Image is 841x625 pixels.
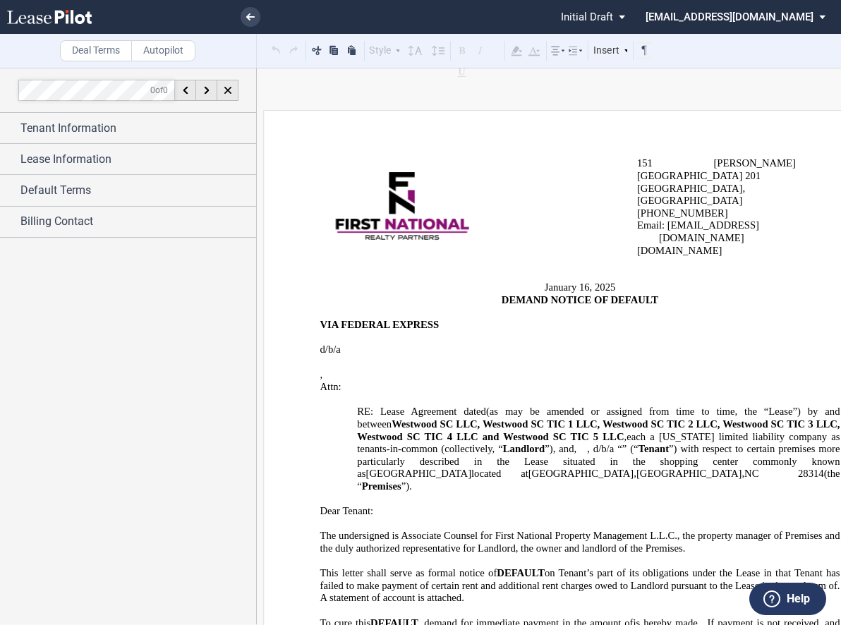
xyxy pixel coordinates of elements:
[634,468,636,480] span: ,
[441,443,502,455] span: (collectively, “
[745,170,761,182] span: 201
[60,40,132,61] label: Deal Terms
[637,219,759,243] span: Email: [EMAIL_ADDRESS][DOMAIN_NAME]
[595,281,615,293] span: 2025
[749,583,826,615] button: Help
[591,42,632,60] div: Insert
[309,42,325,59] button: Cut
[320,505,374,517] span: Dear Tenant:
[320,319,440,331] span: VIA FEDERAL EXPRESS
[20,213,93,230] span: Billing Contact
[624,430,627,442] span: ,
[503,443,545,455] span: Landlord
[344,42,360,59] button: Paste
[401,480,412,492] span: ”).
[545,281,593,293] span: Ja﻿nuary 16,
[20,120,116,137] span: Tenant Information
[335,172,469,242] img: 47197919_622135834868543_7426940384061685760_n.png
[320,368,323,380] span: ,
[366,468,472,480] span: [GEOGRAPHIC_DATA]
[150,85,155,95] span: 0
[574,443,577,455] span: ,
[798,468,824,480] span: 28314
[131,40,195,61] label: Autopilot
[636,42,653,59] button: Toggle Control Characters
[326,42,342,59] button: Copy
[744,468,758,480] span: NC
[357,406,486,418] span: RE: Lease Agreement dated
[622,443,639,455] span: ” (“
[502,294,658,306] span: DEMAND NOTICE OF DEFAULT
[787,590,810,608] label: Help
[637,157,653,169] span: 151
[471,468,528,480] span: located at
[528,468,634,480] span: [GEOGRAPHIC_DATA]
[497,567,545,579] span: DEFAULT
[150,85,168,95] span: of
[20,151,111,168] span: Lease Information
[320,381,341,393] span: Attn:
[837,580,840,592] span: .
[320,344,341,356] span: d/b/a
[637,182,748,206] span: [GEOGRAPHIC_DATA], [GEOGRAPHIC_DATA]
[362,480,401,492] span: Premises
[636,468,742,480] span: [GEOGRAPHIC_DATA]
[742,468,744,480] span: ,
[561,11,613,23] span: Initial Draft
[637,157,796,181] span: [PERSON_NAME][GEOGRAPHIC_DATA]
[587,443,622,455] span: , d/b/a “
[637,207,728,219] span: [PHONE_NUMBER]
[545,443,552,455] span: ”)
[320,592,464,604] span: A statement of account is attached.
[553,443,574,455] span: , and
[163,85,168,95] span: 0
[320,567,497,579] span: This letter shall serve as formal notice of
[639,443,669,455] span: Tenant
[637,244,722,256] span: [DOMAIN_NAME]
[20,182,91,199] span: Default Terms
